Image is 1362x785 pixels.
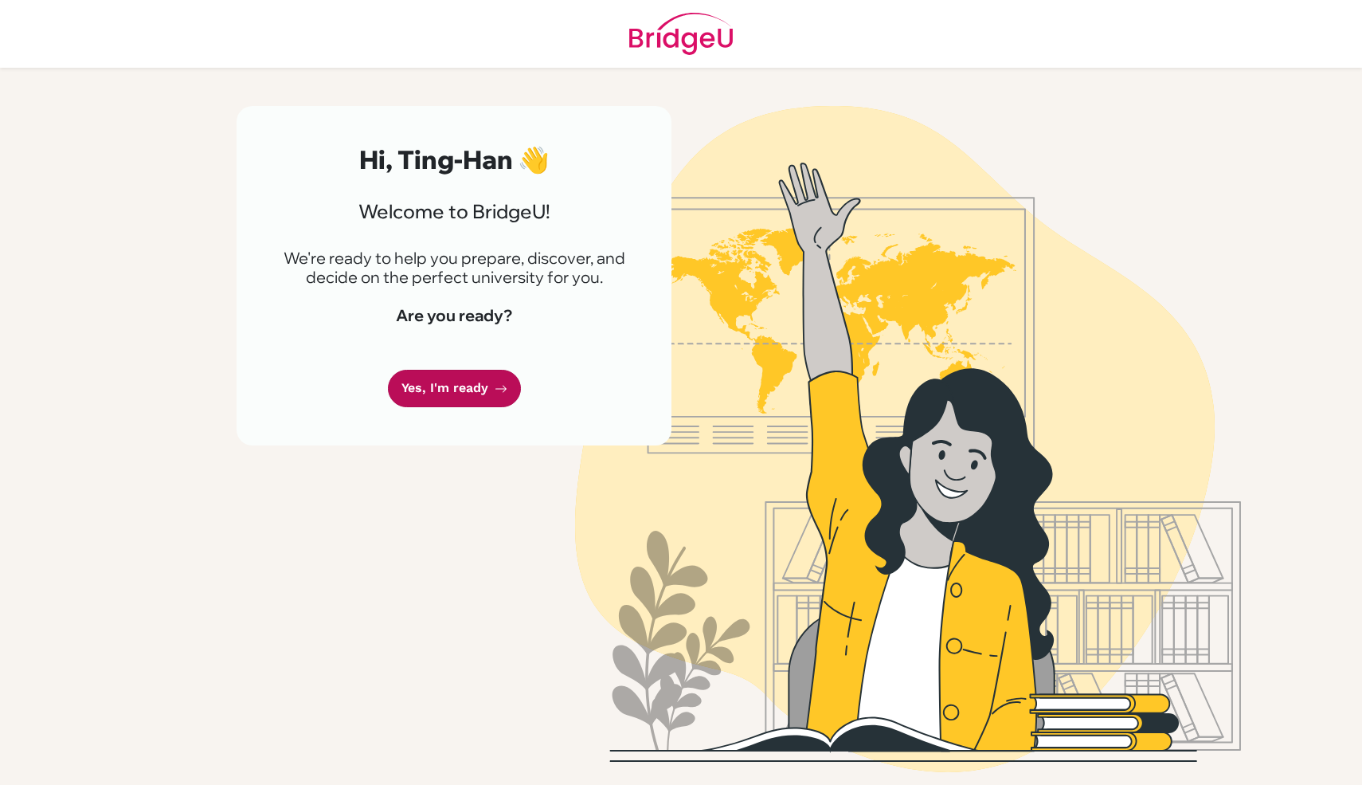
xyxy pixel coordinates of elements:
h3: Welcome to BridgeU! [275,200,633,223]
p: We're ready to help you prepare, discover, and decide on the perfect university for you. [275,249,633,287]
h4: Are you ready? [275,306,633,325]
a: Yes, I'm ready [388,370,521,407]
img: Welcome to Bridge U [454,106,1362,772]
h2: Hi, Ting-Han 👋 [275,144,633,175]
